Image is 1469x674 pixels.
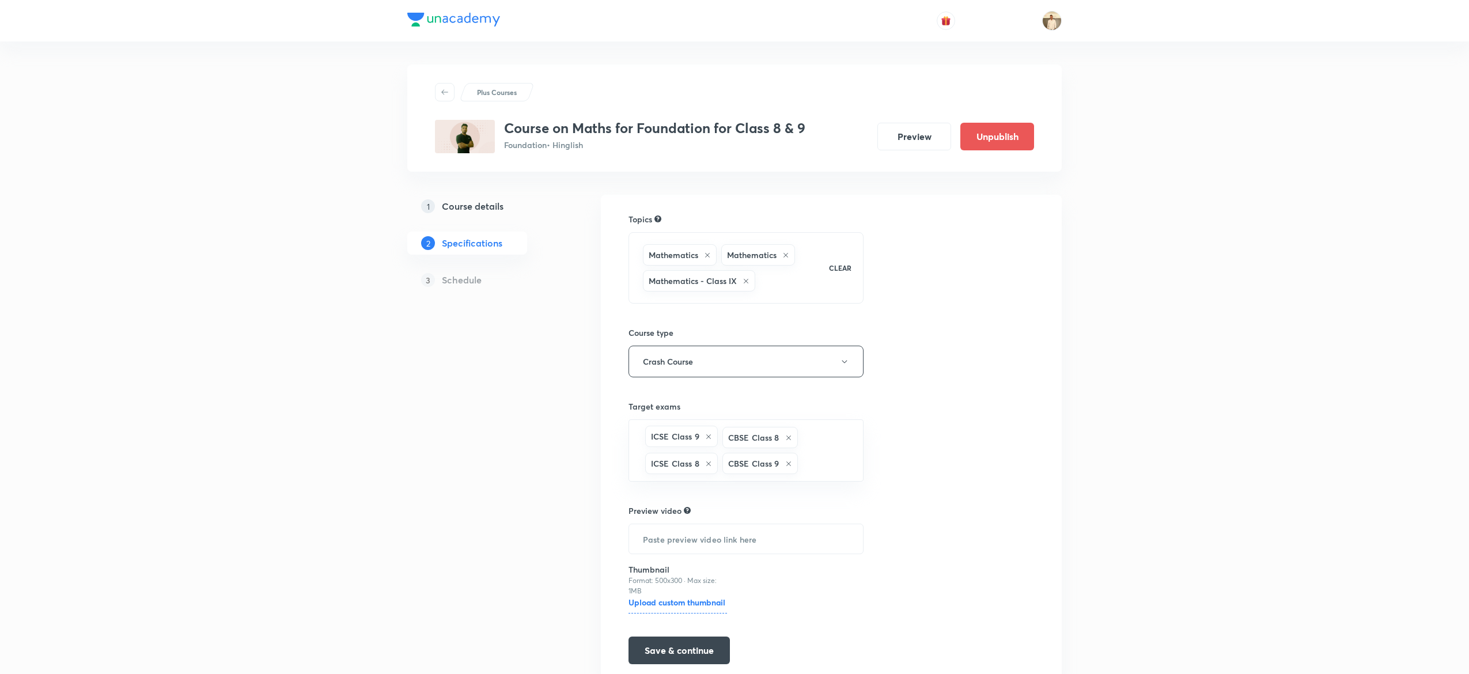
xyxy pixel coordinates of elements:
[654,214,661,224] div: Search for topics
[407,195,564,218] a: 1Course details
[937,12,955,30] button: avatar
[435,120,495,153] img: 4CB98C99-F949-4E4D-B3F2-6A7CCB86DFD1_plus.png
[728,431,779,444] h6: CBSE Class 8
[629,213,652,225] h6: Topics
[442,273,482,287] h5: Schedule
[442,236,502,250] h5: Specifications
[629,596,727,614] h6: Upload custom thumbnail
[504,139,805,151] p: Foundation • Hinglish
[649,249,698,261] h6: Mathematics
[857,449,859,452] button: Open
[477,87,517,97] p: Plus Courses
[877,123,951,150] button: Preview
[649,275,737,287] h6: Mathematics - Class IX
[728,457,779,469] h6: CBSE Class 9
[504,120,805,137] h3: Course on Maths for Foundation for Class 8 & 9
[684,505,691,516] div: Explain about your course, what you’ll be teaching, how it will help learners in their preparation
[629,400,864,412] h6: Target exams
[651,430,699,442] h6: ICSE Class 9
[421,236,435,250] p: 2
[941,16,951,26] img: avatar
[407,13,500,26] img: Company Logo
[1042,11,1062,31] img: Chandrakant Deshmukh
[629,327,864,339] h6: Course type
[629,563,727,575] h6: Thumbnail
[629,637,730,664] button: Save & continue
[421,273,435,287] p: 3
[407,13,500,29] a: Company Logo
[629,524,863,554] input: Paste preview video link here
[727,249,777,261] h6: Mathematics
[651,457,699,469] h6: ICSE Class 8
[960,123,1034,150] button: Unpublish
[829,263,851,273] p: CLEAR
[629,575,727,596] p: Format: 500x300 · Max size: 1MB
[421,199,435,213] p: 1
[442,199,503,213] h5: Course details
[629,346,864,377] button: Crash Course
[629,505,682,517] h6: Preview video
